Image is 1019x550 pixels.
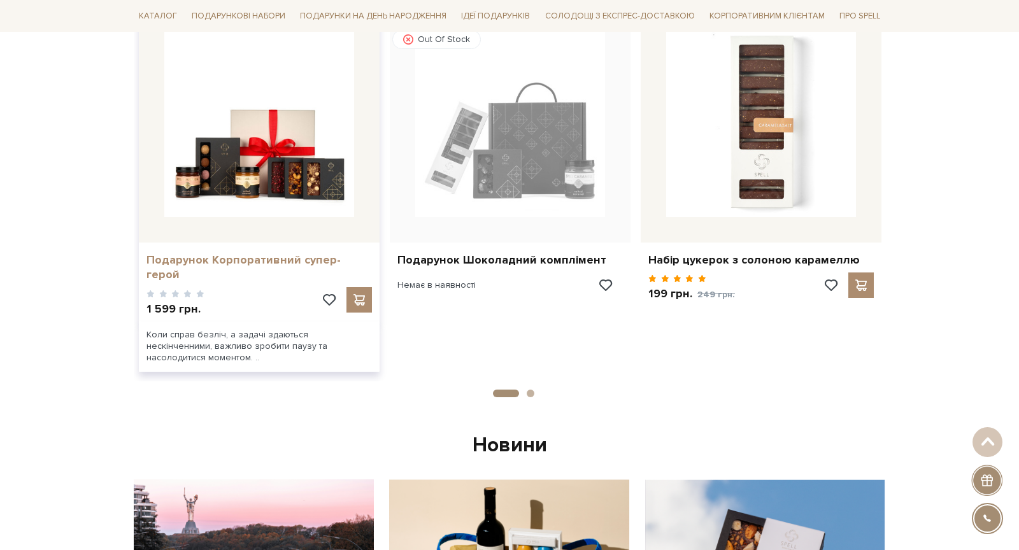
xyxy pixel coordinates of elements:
[697,289,735,300] span: 249 грн.
[834,6,885,26] span: Про Spell
[134,6,182,26] a: Каталог
[527,390,534,397] button: 2 of 2
[295,6,452,26] span: Подарунки на День народження
[392,30,481,49] div: Out Of Stock
[648,253,874,267] a: Набір цукерок з солоною карамеллю
[540,5,700,27] a: Солодощі з експрес-доставкою
[397,272,476,298] div: Немає в наявності
[456,6,535,26] span: Ідеї подарунків
[146,302,204,316] p: 1 599 грн.
[146,253,372,283] a: Подарунок Корпоративний супер-герой
[493,390,519,397] button: 1 of 2
[397,253,623,267] a: Подарунок Шоколадний комплімент
[704,5,830,27] a: Корпоративним клієнтам
[134,432,885,459] div: Новини
[139,321,380,372] div: Коли справ безліч, а задачі здаються нескінченними, важливо зробити паузу та насолодитися моменто...
[648,286,735,302] p: 199 грн.
[187,6,290,26] span: Подарункові набори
